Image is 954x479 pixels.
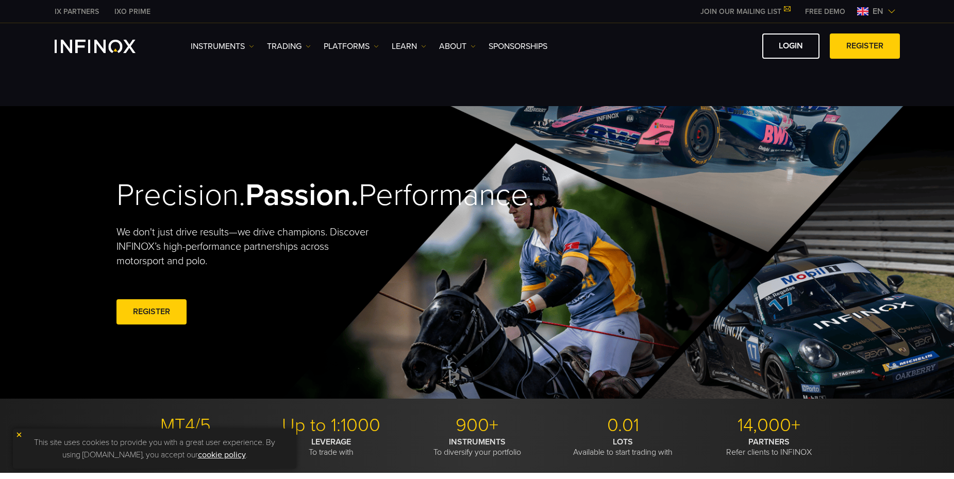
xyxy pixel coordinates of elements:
[116,414,255,437] p: MT4/5
[18,434,291,464] p: This site uses cookies to provide you with a great user experience. By using [DOMAIN_NAME], you a...
[262,437,400,457] p: To trade with
[15,431,23,438] img: yellow close icon
[868,5,888,18] span: en
[116,225,376,268] p: We don't just drive results—we drive champions. Discover INFINOX’s high-performance partnerships ...
[324,40,379,53] a: PLATFORMS
[700,437,838,457] p: Refer clients to INFINOX
[311,437,351,447] strong: LEVERAGE
[267,40,311,53] a: TRADING
[408,414,546,437] p: 900+
[116,299,187,324] a: REGISTER
[748,437,790,447] strong: PARTNERS
[554,414,692,437] p: 0.01
[198,450,246,460] a: cookie policy
[245,177,359,214] strong: Passion.
[613,437,633,447] strong: LOTS
[116,177,441,214] h2: Precision. Performance.
[693,7,797,16] a: JOIN OUR MAILING LIST
[191,40,254,53] a: Instruments
[392,40,426,53] a: Learn
[408,437,546,457] p: To diversify your portfolio
[489,40,547,53] a: SPONSORSHIPS
[55,40,160,53] a: INFINOX Logo
[262,414,400,437] p: Up to 1:1000
[700,414,838,437] p: 14,000+
[439,40,476,53] a: ABOUT
[797,6,853,17] a: INFINOX MENU
[762,33,819,59] a: LOGIN
[107,6,158,17] a: INFINOX
[830,33,900,59] a: REGISTER
[47,6,107,17] a: INFINOX
[554,437,692,457] p: Available to start trading with
[449,437,506,447] strong: INSTRUMENTS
